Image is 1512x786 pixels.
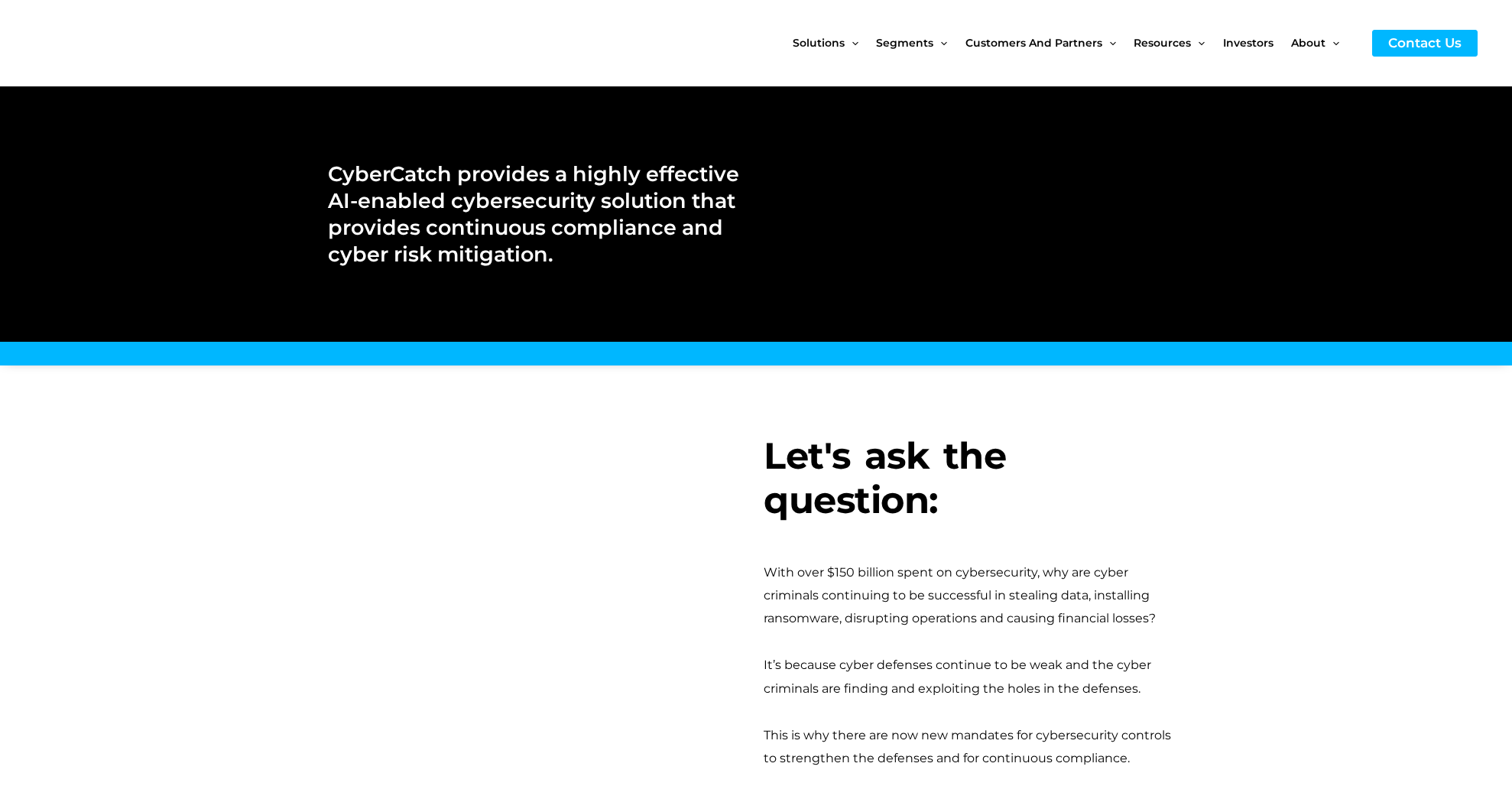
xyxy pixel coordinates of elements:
[764,724,1184,771] div: This is why there are now new mandates for cybersecurity controls to strengthen the defenses and ...
[1223,11,1291,75] a: Investors
[1372,30,1478,57] a: Contact Us
[764,654,1184,700] div: It’s because cyber defenses continue to be weak and the cyber criminals are finding and exploitin...
[933,11,947,75] span: Menu Toggle
[764,434,1184,522] h3: Let's ask the question:
[793,11,845,75] span: Solutions
[845,11,858,75] span: Menu Toggle
[27,11,210,75] img: CyberCatch
[764,561,1184,631] div: With over $150 billion spent on cybersecurity, why are cyber criminals continuing to be successfu...
[1134,11,1191,75] span: Resources
[965,11,1102,75] span: Customers and Partners
[1191,11,1205,75] span: Menu Toggle
[793,11,1357,75] nav: Site Navigation: New Main Menu
[1291,11,1325,75] span: About
[1325,11,1339,75] span: Menu Toggle
[1102,11,1116,75] span: Menu Toggle
[876,11,933,75] span: Segments
[1223,11,1274,75] span: Investors
[328,161,740,268] h2: CyberCatch provides a highly effective AI-enabled cybersecurity solution that provides continuous...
